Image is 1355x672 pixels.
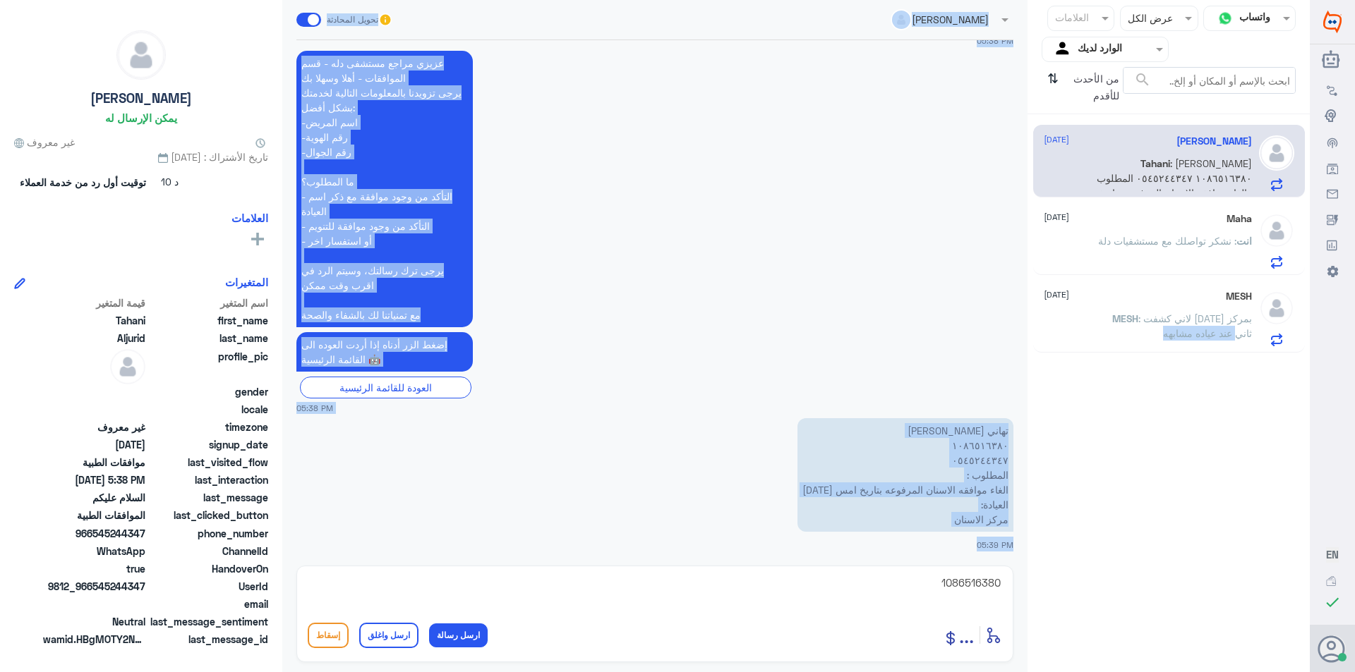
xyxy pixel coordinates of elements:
span: 05:38 PM [296,402,333,414]
h5: Maha [1227,213,1252,225]
img: Widebot Logo [1323,11,1342,33]
span: last_interaction [148,472,268,487]
span: last_message_sentiment [148,614,268,629]
span: موافقات الطبية [43,455,145,470]
span: Tahani [43,313,145,328]
span: [DATE] [1044,133,1069,146]
img: yourInbox.svg [1053,39,1074,60]
span: Aljurid [43,331,145,346]
img: whatsapp.png [1215,8,1236,29]
i: check [1324,594,1341,611]
img: defaultAdmin.png [117,31,165,79]
span: signup_date [148,437,268,452]
span: null [43,384,145,399]
p: 16/9/2025, 5:38 PM [296,51,473,327]
span: last_message [148,490,268,505]
span: search [1134,71,1151,88]
span: locale [148,402,268,417]
h6: العلامات [231,212,268,224]
span: phone_number [148,526,268,541]
img: defaultAdmin.png [1259,291,1294,326]
span: الموافقات الطبية [43,508,145,523]
div: العلامات [1053,10,1089,28]
span: MESH [1112,312,1138,324]
button: ارسل رسالة [429,623,488,647]
span: ChannelId [148,544,268,558]
span: 0 [43,614,145,629]
p: 16/9/2025, 5:39 PM [797,418,1013,532]
span: gender [148,384,268,399]
span: 2 [43,544,145,558]
button: EN [1326,547,1339,562]
h6: المتغيرات [225,276,268,288]
span: [DATE] [1044,288,1069,301]
span: غير معروف [43,420,145,434]
span: 05:39 PM [977,540,1013,549]
span: true [43,561,145,576]
span: EN [1326,548,1339,561]
span: : نشكر تواصلك مع مستشفيات دلة [1098,235,1236,247]
span: last_name [148,331,268,346]
button: ... [959,619,974,651]
span: UserId [148,579,268,594]
span: [DATE] [1044,211,1069,224]
span: null [43,402,145,417]
h5: [PERSON_NAME] [90,90,192,106]
input: ابحث بالإسم أو المكان أو إلخ.. [1124,68,1295,93]
span: ... [959,622,974,647]
span: تاريخ الأشتراك : [DATE] [14,149,268,164]
span: last_visited_flow [148,455,268,470]
div: العودة للقائمة الرئيسية [300,377,471,398]
span: null [43,597,145,611]
span: wamid.HBgMOTY2NTQ1MjQ0MzQ3FQIAEhgUM0EyREVBNkQ3RDYwREY1OEZDQTMA [43,632,145,647]
span: السلام عليكم [43,490,145,505]
span: : [PERSON_NAME] ١٠٨٦٥١٦٣٨٠ ٠٥٤٥٢٤٤٣٤٧ المطلوب : الغاء موافقه الاسنان المرفوعه بتاريخ امس [DATE] ا... [1097,157,1252,214]
span: last_clicked_button [148,508,268,523]
h5: Tahani Aljurid [1176,135,1252,147]
button: search [1134,68,1151,92]
span: first_name [148,313,268,328]
span: غير معروف [14,135,75,149]
span: : لاني كشفت [DATE] بمركز ثاني عند عياده مشابهه [1138,312,1252,339]
h5: MESH [1226,291,1252,303]
img: defaultAdmin.png [1259,213,1294,248]
span: HandoverOn [148,561,268,576]
p: 16/9/2025, 5:38 PM [296,332,473,372]
span: last_message_id [148,632,268,647]
span: Tahani [1140,157,1170,169]
span: 05:38 PM [977,36,1013,45]
h6: يمكن الإرسال له [105,111,177,124]
span: email [148,597,268,611]
span: 9812_966545244347 [43,579,145,594]
img: defaultAdmin.png [1259,135,1294,171]
span: اسم المتغير [148,295,268,310]
span: تحويل المحادثة [327,13,378,26]
button: إسقاط [308,623,349,648]
span: timezone [148,420,268,434]
span: 966545244347 [43,526,145,541]
button: الصورة الشخصية [1319,635,1346,662]
img: defaultAdmin.png [110,349,145,384]
span: انت [1236,235,1252,247]
span: 2024-10-29T17:56:55.779Z [43,437,145,452]
i: ⇅ [1047,67,1059,103]
span: 2025-09-16T14:38:21.399Z [43,472,145,487]
span: من الأحدث للأقدم [1064,67,1123,108]
button: ارسل واغلق [359,623,418,648]
span: 10 د [151,170,189,195]
span: توقيت أول رد من خدمة العملاء [20,175,146,190]
span: profile_pic [148,349,268,381]
span: قيمة المتغير [43,295,145,310]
